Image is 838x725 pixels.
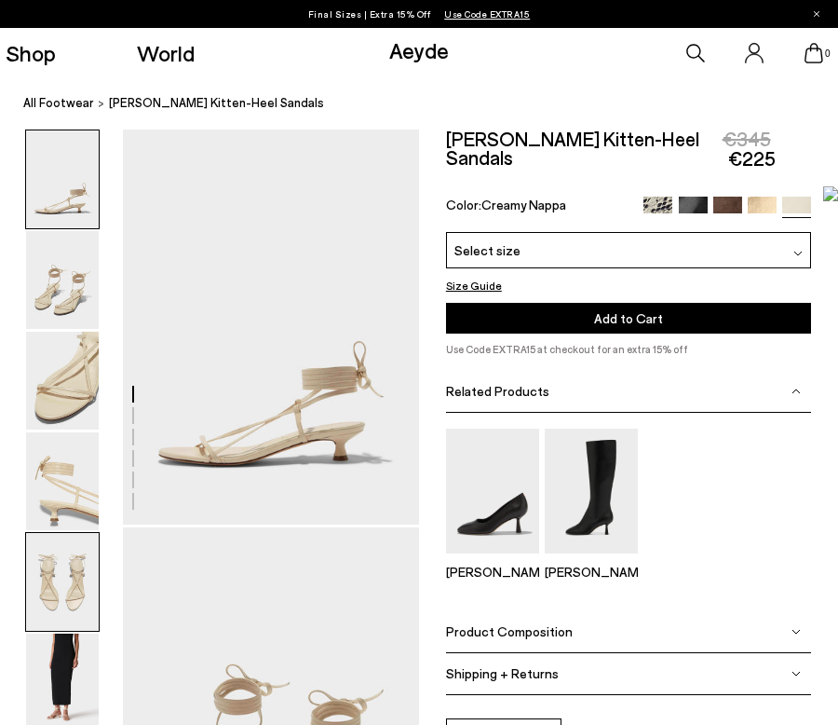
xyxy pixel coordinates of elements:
[446,341,811,358] p: Use Code EXTRA15 at checkout for an extra 15% off
[137,42,195,64] a: World
[791,387,801,396] img: svg%3E
[446,276,502,294] button: Size Guide
[454,240,520,260] span: Select size
[6,42,56,64] a: Shop
[545,564,638,580] p: [PERSON_NAME]
[791,627,801,636] img: svg%3E
[545,540,638,580] a: Catherine High Sock Boots [PERSON_NAME]
[728,146,776,170] span: €225
[23,78,838,130] nav: breadcrumb
[791,669,801,678] img: svg%3E
[446,303,811,334] button: Add to Cart
[446,564,539,580] p: [PERSON_NAME]
[446,383,549,399] span: Related Products
[446,130,723,167] h2: [PERSON_NAME] Kitten-Heel Sandals
[545,429,638,553] img: Catherine High Sock Boots
[444,8,530,20] span: Navigate to /collections/ss25-final-sizes
[109,93,324,113] span: [PERSON_NAME] Kitten-Heel Sandals
[23,93,94,113] a: All Footwear
[26,533,99,631] img: Paige Leather Kitten-Heel Sandals - Image 5
[723,127,771,150] span: €345
[804,43,823,63] a: 0
[481,197,566,212] span: Creamy Nappa
[446,540,539,580] a: Giotta Round-Toe Pumps [PERSON_NAME]
[26,231,99,329] img: Paige Leather Kitten-Heel Sandals - Image 2
[308,5,531,23] p: Final Sizes | Extra 15% Off
[26,332,99,430] img: Paige Leather Kitten-Heel Sandals - Image 3
[389,36,449,63] a: Aeyde
[793,249,803,258] img: svg%3E
[594,310,663,326] span: Add to Cart
[446,197,632,218] div: Color:
[26,130,99,228] img: Paige Leather Kitten-Heel Sandals - Image 1
[446,429,539,553] img: Giotta Round-Toe Pumps
[823,48,832,59] span: 0
[446,623,573,639] span: Product Composition
[446,665,559,681] span: Shipping + Returns
[26,432,99,530] img: Paige Leather Kitten-Heel Sandals - Image 4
